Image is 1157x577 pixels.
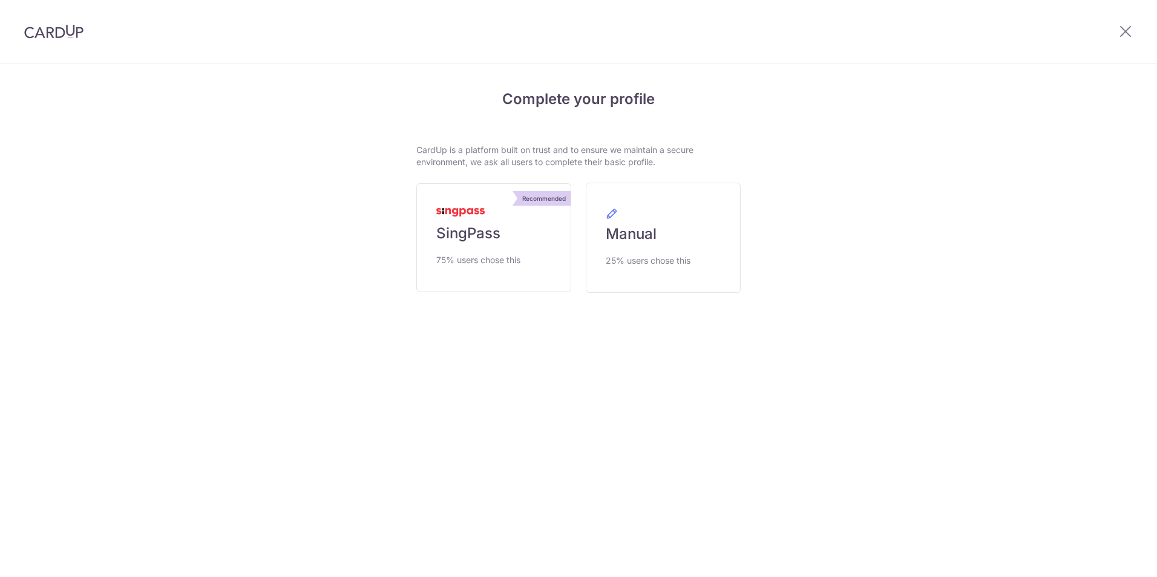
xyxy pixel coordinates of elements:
div: Recommended [517,191,571,206]
span: 75% users chose this [436,253,520,267]
span: 25% users chose this [606,253,690,268]
a: Recommended SingPass 75% users chose this [416,183,571,292]
img: CardUp [24,24,84,39]
span: Manual [606,224,657,244]
p: CardUp is a platform built on trust and to ensure we maintain a secure environment, we ask all us... [416,144,741,168]
img: MyInfoLogo [436,208,485,217]
span: SingPass [436,224,500,243]
h4: Complete your profile [416,88,741,110]
a: Manual 25% users chose this [586,183,741,293]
